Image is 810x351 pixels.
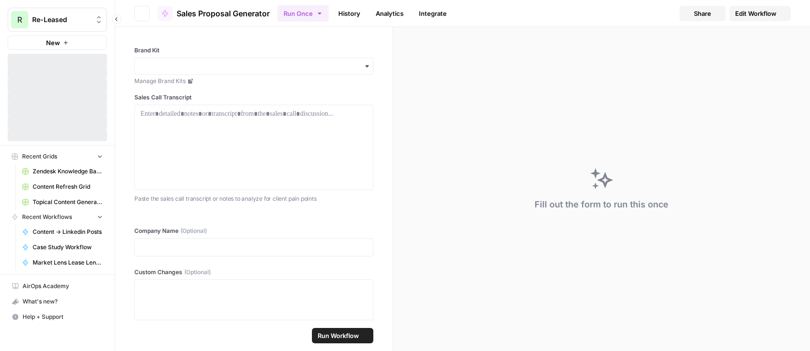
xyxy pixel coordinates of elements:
a: Case Study Workflow [18,240,107,255]
span: Recent Workflows [22,213,72,221]
span: Help + Support [23,313,103,321]
span: R [17,14,22,25]
span: Zendesk Knowledge Base Update [33,167,103,176]
span: (Optional) [180,227,207,235]
a: Content -> Linkedin Posts [18,224,107,240]
label: Company Name [134,227,373,235]
p: Paste the sales call transcript or notes to analyze for client pain points [134,194,373,204]
span: Case Study Workflow [33,243,103,252]
a: AirOps Academy [8,278,107,294]
a: Content Refresh Grid [18,179,107,194]
a: Integrate [413,6,453,21]
a: Analytics [370,6,409,21]
div: Fill out the form to run this once [535,198,668,211]
span: Share [694,9,711,18]
button: Recent Grids [8,149,107,164]
a: Edit Workflow [729,6,791,21]
button: Workspace: Re-Leased [8,8,107,32]
button: Recent Workflows [8,210,107,224]
span: Run Workflow [318,331,359,340]
a: History [333,6,366,21]
a: Zendesk Knowledge Base Update [18,164,107,179]
label: Brand Kit [134,46,373,55]
span: AirOps Academy [23,282,103,290]
span: Market Lens Lease Lengths Workflow [33,258,103,267]
button: Run Once [277,5,329,22]
a: Topical Content Generation Grid [18,194,107,210]
span: Topical Content Generation Grid [33,198,103,206]
span: Sales Proposal Generator [177,8,270,19]
label: Sales Call Transcript [134,93,373,102]
button: New [8,36,107,50]
button: Run Workflow [312,328,373,343]
button: Help + Support [8,309,107,325]
span: Re-Leased [32,15,90,24]
span: Content -> Linkedin Posts [33,228,103,236]
span: Edit Workflow [735,9,776,18]
a: Market Lens Lease Lengths Workflow [18,255,107,270]
span: (Optional) [184,268,211,277]
span: Recent Grids [22,152,57,161]
a: Manage Brand Kits [134,77,373,85]
button: Share [679,6,726,21]
span: New [46,38,60,48]
button: What's new? [8,294,107,309]
label: Custom Changes [134,268,373,277]
a: Sales Proposal Generator [157,6,270,21]
span: Content Refresh Grid [33,182,103,191]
